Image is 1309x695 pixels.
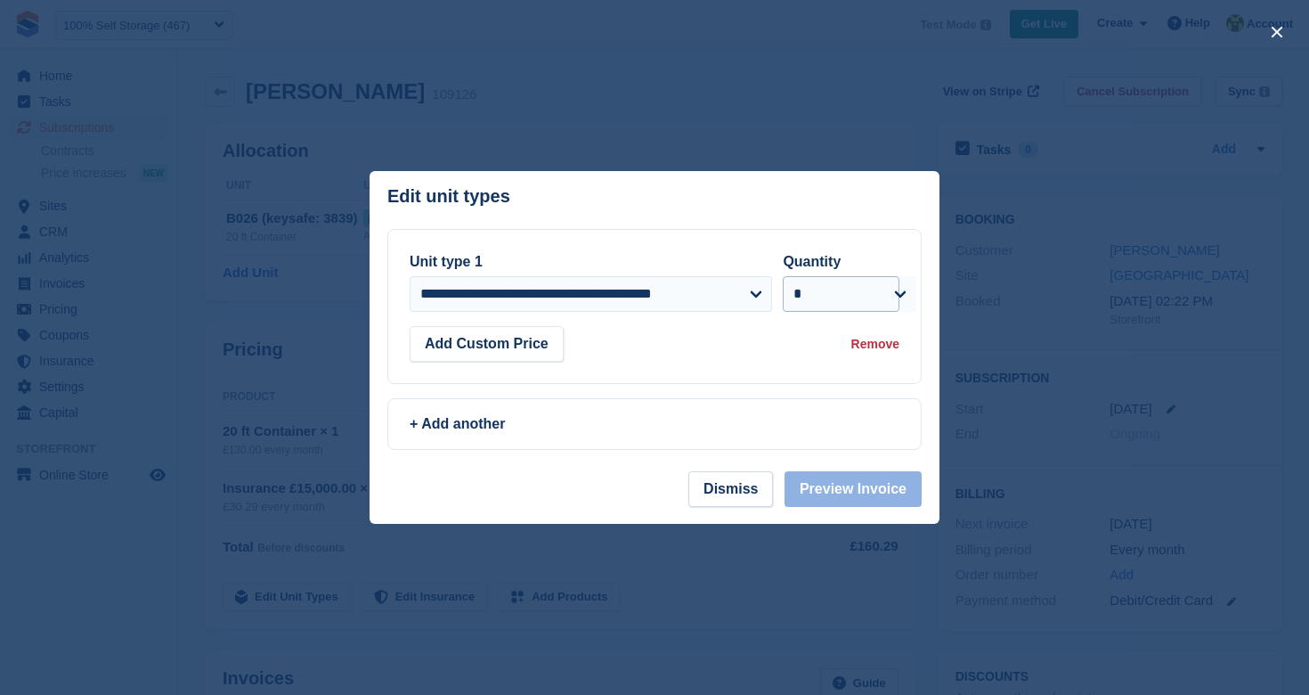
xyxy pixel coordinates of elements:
[783,254,841,269] label: Quantity
[410,326,564,362] button: Add Custom Price
[410,254,483,269] label: Unit type 1
[387,186,510,207] p: Edit unit types
[410,413,899,435] div: + Add another
[785,471,922,507] button: Preview Invoice
[1263,18,1291,46] button: close
[688,471,773,507] button: Dismiss
[851,335,899,354] div: Remove
[387,398,922,450] a: + Add another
